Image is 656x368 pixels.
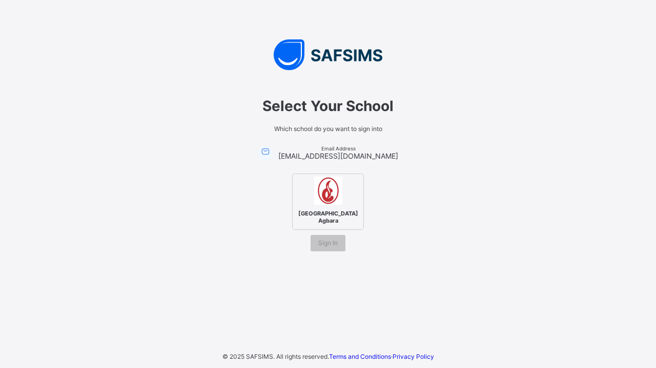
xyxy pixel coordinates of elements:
[278,151,398,160] span: [EMAIL_ADDRESS][DOMAIN_NAME]
[393,353,434,360] a: Privacy Policy
[184,97,471,115] span: Select Your School
[174,39,482,70] img: SAFSIMS Logo
[329,353,434,360] span: ·
[222,353,329,360] span: © 2025 SAFSIMS. All rights reserved.
[318,239,338,247] span: Sign In
[296,207,361,227] span: [GEOGRAPHIC_DATA] Agbara
[329,353,391,360] a: Terms and Conditions
[278,145,398,151] span: Email Address
[314,177,342,205] img: Corona Secondary School Agbara
[184,125,471,133] span: Which school do you want to sign into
